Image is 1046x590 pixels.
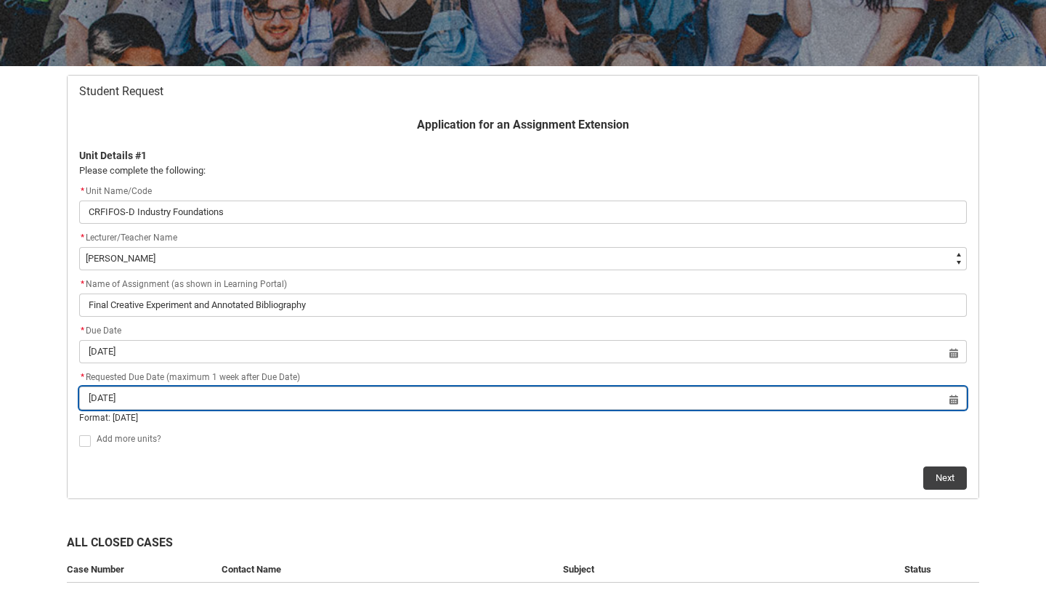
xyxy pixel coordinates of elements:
button: Next [923,466,967,490]
p: Please complete the following: [79,163,967,178]
th: Case Number [67,557,216,583]
th: Subject [557,557,899,583]
span: Unit Name/Code [79,186,152,196]
span: Student Request [79,84,163,99]
span: Requested Due Date (maximum 1 week after Due Date) [79,372,300,382]
abbr: required [81,233,84,243]
th: Contact Name [216,557,557,583]
span: Add more units? [97,434,161,444]
span: Due Date [79,326,121,336]
div: Format: [DATE] [79,411,967,424]
abbr: required [81,372,84,382]
span: Lecturer/Teacher Name [86,233,177,243]
article: Redu_Student_Request flow [67,75,979,499]
abbr: required [81,186,84,196]
b: Unit Details #1 [79,150,147,161]
h2: All Closed Cases [67,534,979,557]
th: Status [899,557,979,583]
abbr: required [81,279,84,289]
abbr: required [81,326,84,336]
b: Application for an Assignment Extension [417,118,629,132]
span: Name of Assignment (as shown in Learning Portal) [79,279,287,289]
